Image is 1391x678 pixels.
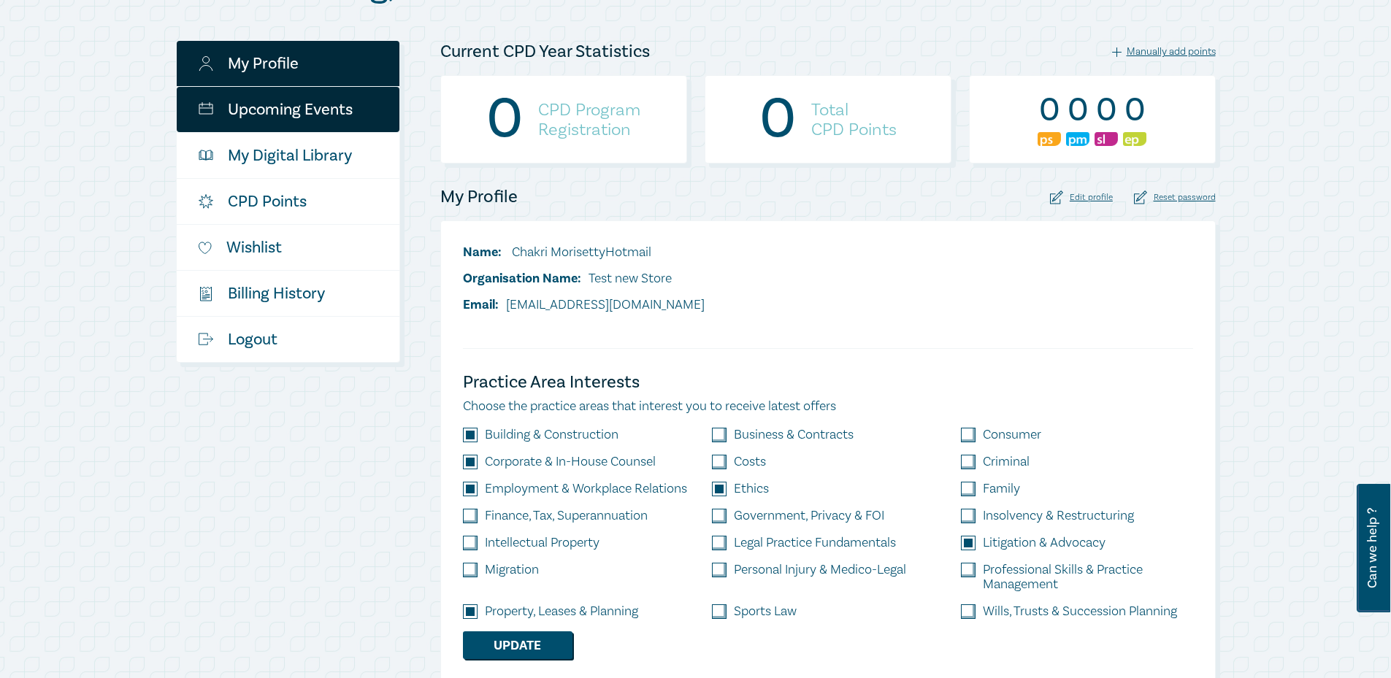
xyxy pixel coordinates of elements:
[177,225,399,270] a: Wishlist
[734,455,766,469] label: Costs
[1038,132,1061,146] img: Professional Skills
[463,269,705,288] li: Test new Store
[983,563,1192,592] label: Professional Skills & Practice Management
[983,428,1041,442] label: Consumer
[440,40,650,63] h4: Current CPD Year Statistics
[485,604,638,619] label: Property, Leases & Planning
[463,296,499,313] span: Email:
[485,482,687,496] label: Employment & Workplace Relations
[734,509,884,523] label: Government, Privacy & FOI
[1050,190,1113,204] div: Edit profile
[463,244,502,261] span: Name:
[202,289,204,296] tspan: $
[983,536,1105,550] label: Litigation & Advocacy
[463,371,1193,394] h4: Practice Area Interests
[485,509,648,523] label: Finance, Tax, Superannuation
[983,604,1177,619] label: Wills, Trusts & Succession Planning
[485,563,539,577] label: Migration
[1095,132,1118,146] img: Substantive Law
[1365,493,1379,604] span: Can we help ?
[177,41,399,86] a: My Profile
[177,317,399,362] a: Logout
[1066,132,1089,146] img: Practice Management & Business Skills
[177,179,399,224] a: CPD Points
[485,455,656,469] label: Corporate & In-House Counsel
[983,509,1134,523] label: Insolvency & Restructuring
[1038,91,1061,129] div: 0
[983,482,1020,496] label: Family
[440,185,518,209] h4: My Profile
[177,87,399,132] a: Upcoming Events
[1095,91,1118,129] div: 0
[463,270,581,287] span: Organisation Name:
[1123,132,1146,146] img: Ethics & Professional Responsibility
[486,101,524,139] div: 0
[759,101,797,139] div: 0
[485,428,618,442] label: Building & Construction
[1112,45,1216,58] div: Manually add points
[734,536,896,550] label: Legal Practice Fundamentals
[811,100,897,139] h4: Total CPD Points
[177,271,399,316] a: $Billing History
[734,604,797,619] label: Sports Law
[1123,91,1146,129] div: 0
[485,536,599,550] label: Intellectual Property
[463,397,1193,416] p: Choose the practice areas that interest you to receive latest offers
[463,631,572,659] button: Update
[983,455,1030,469] label: Criminal
[463,243,705,262] li: Chakri MorisettyHotmail
[1134,190,1216,204] div: Reset password
[463,296,705,315] li: [EMAIL_ADDRESS][DOMAIN_NAME]
[734,482,769,496] label: Ethics
[177,133,399,178] a: My Digital Library
[538,100,640,139] h4: CPD Program Registration
[1066,91,1089,129] div: 0
[734,563,906,577] label: Personal Injury & Medico-Legal
[734,428,854,442] label: Business & Contracts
